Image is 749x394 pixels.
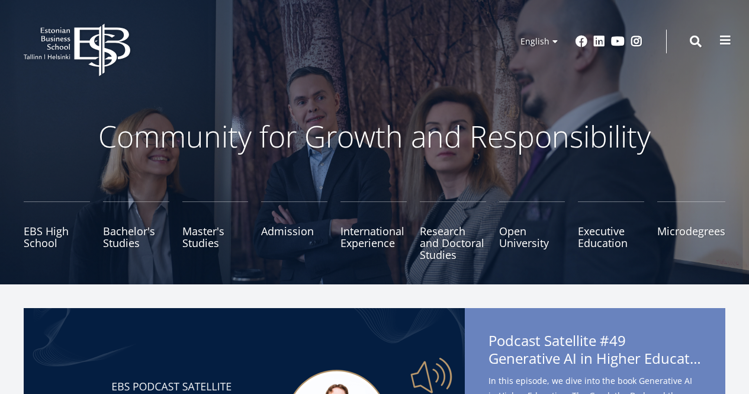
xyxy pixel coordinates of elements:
[657,201,725,261] a: Microdegrees
[499,201,565,261] a: Open University
[103,201,169,261] a: Bachelor's Studies
[261,201,327,261] a: Admission
[578,201,644,261] a: Executive Education
[593,36,605,47] a: Linkedin
[340,201,407,261] a: International Experience
[611,36,625,47] a: Youtube
[576,36,587,47] a: Facebook
[24,201,90,261] a: EBS High School
[182,201,249,261] a: Master's Studies
[488,350,702,367] span: Generative AI in Higher Education: The Good, the Bad, and the Ugly
[631,36,642,47] a: Instagram
[488,332,702,371] span: Podcast Satellite #49
[420,201,486,261] a: Research and Doctoral Studies
[61,118,689,154] p: Community for Growth and Responsibility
